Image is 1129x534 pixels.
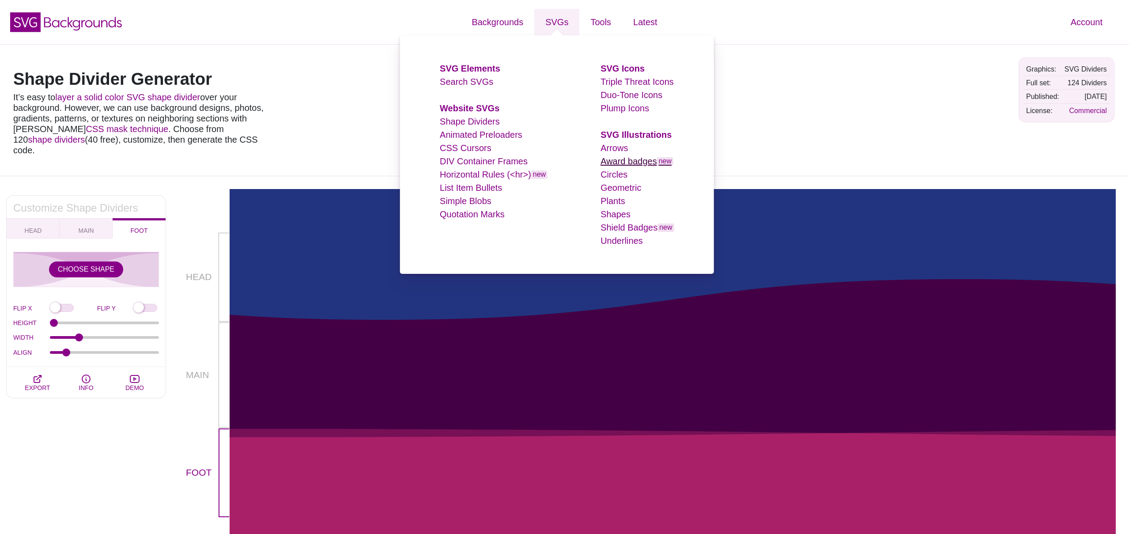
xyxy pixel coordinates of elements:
span: MAIN [79,227,94,234]
a: Arrows [600,143,628,153]
label: HEIGHT [13,315,50,331]
a: Plump Icons [600,103,649,113]
span: EXPORT [25,384,50,391]
span: INFO [79,384,93,391]
label: FLIP X [13,303,50,314]
span: new [657,223,674,232]
a: Shapes [600,209,631,219]
a: Underlines [600,236,643,246]
a: Backgrounds [461,9,534,35]
a: Search SVGs [440,77,493,87]
a: List Item Bullets [440,183,502,193]
a: Website SVGs [440,103,499,113]
button: CHOOSE SHAPE [49,261,123,277]
h1: Shape Divider Generator [13,71,265,87]
label: WIDTH [13,329,50,345]
a: Duo-Tone Icons [600,90,662,100]
a: Tools [579,9,622,35]
label: FLIP Y [97,303,134,314]
td: 124 Dividers [1062,76,1109,89]
button: INFO [62,367,110,398]
td: Graphics: [1024,63,1061,76]
td: Published: [1024,90,1061,103]
button: EXPORT [13,367,62,398]
a: Horizontal Rules (<hr>)new [440,170,548,179]
span: HEAD [25,227,42,234]
span: new [531,170,548,179]
td: Full set: [1024,76,1061,89]
span: new [657,157,673,166]
a: Circles [600,170,627,179]
button: DEMO [110,367,159,398]
p: FOOT [186,428,219,517]
a: Award badgesnew [600,156,673,166]
a: Animated Preloaders [440,130,522,140]
label: ALIGN [13,345,50,360]
button: HEAD [7,218,60,239]
a: Quotation Marks [440,209,505,219]
a: SVGs [534,9,579,35]
h2: Customize Shape Dividers [13,205,159,212]
button: MAIN [60,218,113,239]
a: Shape Dividers [440,117,500,126]
a: CSS mask technique [86,124,168,134]
a: CSS Cursors [440,143,491,153]
a: Account [1060,9,1114,35]
a: Plants [600,196,625,206]
a: Geometric [600,183,641,193]
p: HEAD [186,233,219,322]
a: Triple Threat Icons [600,77,674,87]
a: Simple Blobs [440,196,491,206]
td: [DATE] [1062,90,1109,103]
a: DIV Container Frames [440,156,528,166]
a: Commercial [1069,107,1106,114]
a: layer a solid color SVG shape divider [55,92,200,102]
span: DEMO [125,384,144,391]
p: It’s easy to over your background. However, we can use background designs, photos, gradients, pat... [13,92,265,155]
a: SVG Icons [600,64,645,73]
p: MAIN [186,368,219,382]
td: SVG Dividers [1062,63,1109,76]
a: Shield Badgesnew [600,223,674,232]
td: License: [1024,104,1061,117]
a: Latest [622,9,668,35]
a: SVG Elements [440,64,500,73]
a: shape dividers [28,135,85,144]
a: SVG Illustrations [600,130,672,140]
